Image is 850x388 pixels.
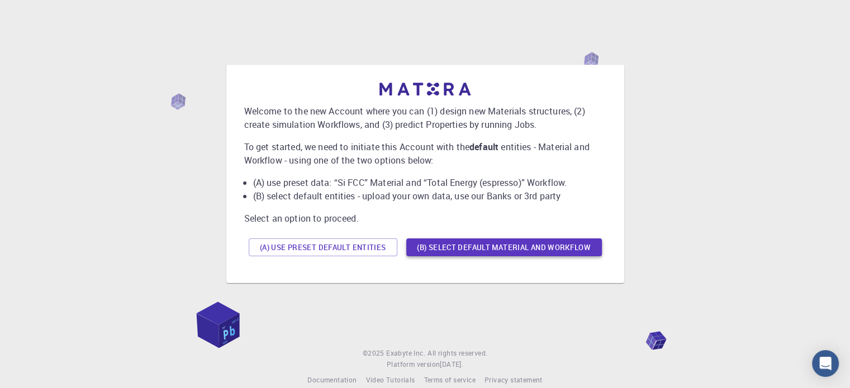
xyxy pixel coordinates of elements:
[424,375,475,386] a: Terms of service
[386,348,425,359] a: Exabyte Inc.
[424,375,475,384] span: Terms of service
[812,350,839,377] div: Open Intercom Messenger
[244,212,606,225] p: Select an option to proceed.
[22,8,63,18] span: Support
[244,140,606,167] p: To get started, we need to initiate this Account with the entities - Material and Workflow - usin...
[387,359,440,370] span: Platform version
[485,375,543,384] span: Privacy statement
[485,375,543,386] a: Privacy statement
[379,83,471,95] img: logo
[249,238,397,256] button: (A) Use preset default entities
[406,238,602,256] button: (B) Select default material and workflow
[428,348,487,359] span: All rights reserved.
[365,375,415,386] a: Video Tutorials
[253,176,606,189] li: (A) use preset data: “Si FCC” Material and “Total Energy (espresso)” Workflow.
[244,104,606,131] p: Welcome to the new Account where you can (1) design new Materials structures, (2) create simulati...
[440,359,463,370] a: [DATE].
[365,375,415,384] span: Video Tutorials
[253,189,606,203] li: (B) select default entities - upload your own data, use our Banks or 3rd party
[307,375,357,384] span: Documentation
[307,375,357,386] a: Documentation
[386,348,425,357] span: Exabyte Inc.
[469,141,498,153] b: default
[440,360,463,368] span: [DATE] .
[363,348,386,359] span: © 2025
